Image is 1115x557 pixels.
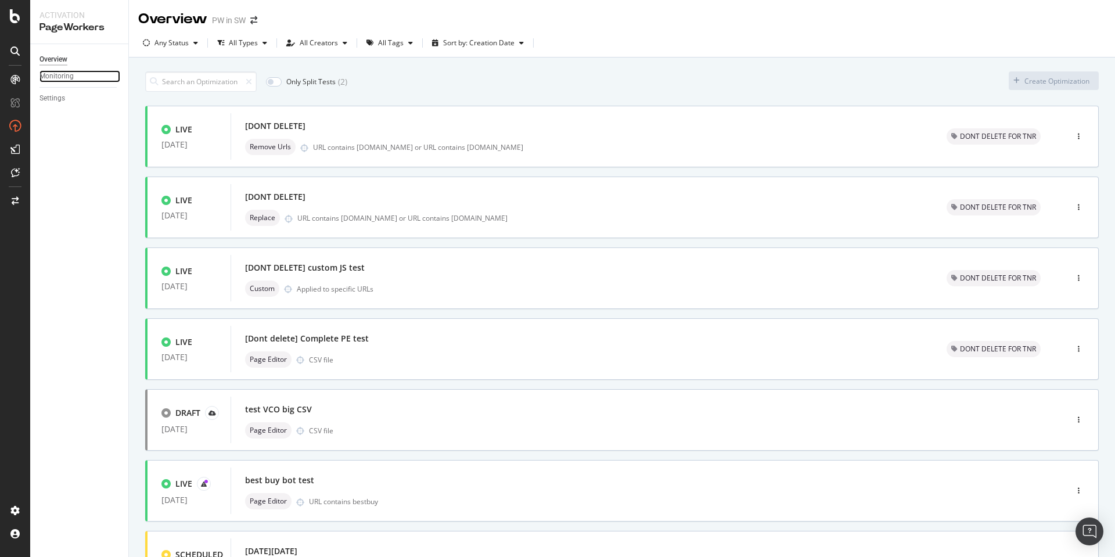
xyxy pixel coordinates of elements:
[39,70,74,82] div: Monitoring
[39,53,120,66] a: Overview
[427,34,528,52] button: Sort by: Creation Date
[309,497,1017,506] div: URL contains bestbuy
[338,76,347,88] div: ( 2 )
[161,495,217,505] div: [DATE]
[1024,76,1089,86] div: Create Optimization
[443,39,515,46] div: Sort by: Creation Date
[947,128,1041,145] div: neutral label
[138,9,207,29] div: Overview
[175,265,192,277] div: LIVE
[286,77,336,87] div: Only Split Tests
[245,404,312,415] div: test VCO big CSV
[39,53,67,66] div: Overview
[1076,518,1103,545] div: Open Intercom Messenger
[175,407,200,419] div: DRAFT
[175,195,192,206] div: LIVE
[309,426,333,436] div: CSV file
[250,356,287,363] span: Page Editor
[297,284,373,294] div: Applied to specific URLs
[245,281,279,297] div: neutral label
[947,199,1041,215] div: neutral label
[161,353,217,362] div: [DATE]
[245,120,305,132] div: [DONT DELETE]
[245,475,314,486] div: best buy bot test
[960,346,1036,353] span: DONT DELETE FOR TNR
[212,15,246,26] div: PW in SW
[309,355,333,365] div: CSV file
[300,39,338,46] div: All Creators
[1009,71,1099,90] button: Create Optimization
[161,140,217,149] div: [DATE]
[175,478,192,490] div: LIVE
[250,16,257,24] div: arrow-right-arrow-left
[245,545,297,557] div: [DATE][DATE]
[161,425,217,434] div: [DATE]
[175,336,192,348] div: LIVE
[175,124,192,135] div: LIVE
[154,39,189,46] div: Any Status
[245,422,292,439] div: neutral label
[947,270,1041,286] div: neutral label
[161,211,217,220] div: [DATE]
[250,143,291,150] span: Remove Urls
[245,493,292,509] div: neutral label
[138,34,203,52] button: Any Status
[250,427,287,434] span: Page Editor
[161,282,217,291] div: [DATE]
[250,498,287,505] span: Page Editor
[245,262,365,274] div: [DONT DELETE] custom JS test
[245,333,369,344] div: [Dont delete] Complete PE test
[960,133,1036,140] span: DONT DELETE FOR TNR
[39,9,119,21] div: Activation
[297,213,919,223] div: URL contains [DOMAIN_NAME] or URL contains [DOMAIN_NAME]
[960,275,1036,282] span: DONT DELETE FOR TNR
[145,71,257,92] input: Search an Optimization
[250,214,275,221] span: Replace
[213,34,272,52] button: All Types
[245,139,296,155] div: neutral label
[39,92,65,105] div: Settings
[39,21,119,34] div: PageWorkers
[39,92,120,105] a: Settings
[229,39,258,46] div: All Types
[960,204,1036,211] span: DONT DELETE FOR TNR
[362,34,418,52] button: All Tags
[378,39,404,46] div: All Tags
[245,191,305,203] div: [DONT DELETE]
[250,285,275,292] span: Custom
[313,142,919,152] div: URL contains [DOMAIN_NAME] or URL contains [DOMAIN_NAME]
[282,34,352,52] button: All Creators
[245,351,292,368] div: neutral label
[39,70,120,82] a: Monitoring
[947,341,1041,357] div: neutral label
[245,210,280,226] div: neutral label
